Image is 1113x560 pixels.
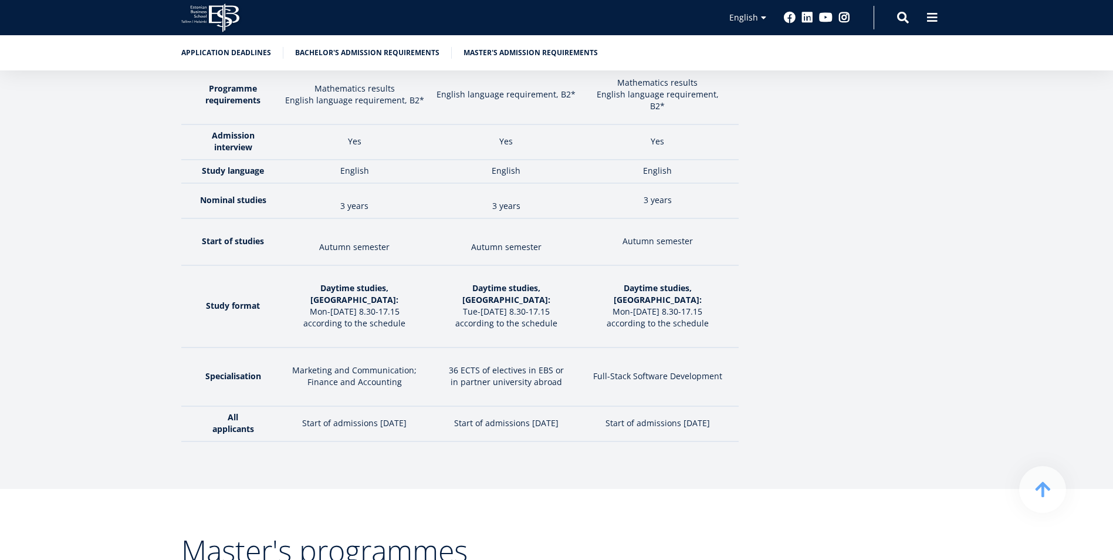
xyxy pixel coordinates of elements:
a: Application deadlines [181,47,271,59]
td: Start of admissions [DATE] [583,406,739,441]
a: Master's admission requirements [464,47,598,59]
p: according to the schedule [588,318,727,329]
a: Youtube [819,12,833,23]
p: Start of admissions [DATE] [285,417,424,429]
td: English [279,160,430,183]
strong: All [228,411,238,423]
strong: applicants [212,423,254,434]
strong: Daytime studies, [GEOGRAPHIC_DATA]: [614,282,702,305]
p: Mathematics results [285,83,424,95]
p: English language requirement, B2* [436,89,577,100]
td: Start of admissions [DATE] [430,406,583,441]
strong: Programme requirements [205,83,261,106]
p: 36 ECTS of electives in EBS or [436,365,577,376]
strong: Nominal studies [200,194,266,205]
a: Linkedin [801,12,813,23]
p: 3 years [436,200,577,212]
strong: Daytime studies, [GEOGRAPHIC_DATA]: [462,282,550,305]
td: Yes [583,124,739,160]
p: in partner university abroad [436,376,577,388]
td: English [583,160,739,183]
p: Finance and Accounting [285,376,424,388]
strong: Daytime studies, [GEOGRAPHIC_DATA]: [310,282,398,305]
strong: Specialisation [205,370,261,382]
td: Yes [279,124,430,160]
p: English language requirement, B2* [285,95,424,106]
td: Yes [430,124,583,160]
span: Marketing and Communication; [292,365,417,376]
p: according to the schedule [436,318,577,329]
p: Autumn semester [436,241,577,253]
td: 3 years [583,183,739,218]
strong: Study format [206,300,260,311]
p: English language requirement, B2* [588,89,727,112]
a: Instagram [838,12,850,23]
strong: Start of studies [202,235,264,247]
strong: Admission interview [212,130,255,153]
td: Autumn semester [583,218,739,265]
p: Mon-[DATE] 8.30-17.15 [285,306,424,318]
a: Bachelor's admission requirements [295,47,439,59]
p: Tue-[DATE] 8.30-17.15 [436,306,577,318]
p: Mathematics results [588,77,727,89]
p: Mon-[DATE] 8.30-17.15 [588,306,727,318]
td: Full-Stack Software Development [583,348,739,406]
a: Facebook [784,12,796,23]
p: according to the schedule [285,318,424,329]
td: English [430,160,583,183]
p: 3 years [285,200,424,212]
strong: Study language [202,165,264,176]
p: Autumn semester [285,241,424,253]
